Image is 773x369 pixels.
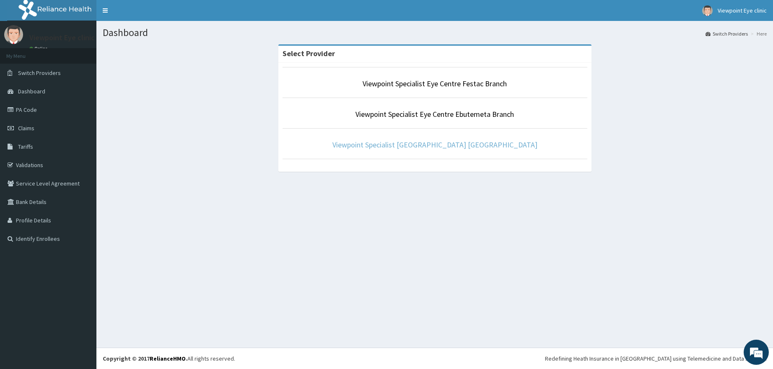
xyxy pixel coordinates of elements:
[545,354,767,363] div: Redefining Heath Insurance in [GEOGRAPHIC_DATA] using Telemedicine and Data Science!
[103,27,767,38] h1: Dashboard
[355,109,514,119] a: Viewpoint Specialist Eye Centre Ebutemeta Branch
[702,5,713,16] img: User Image
[96,348,773,369] footer: All rights reserved.
[49,106,116,190] span: We're online!
[718,7,767,14] span: Viewpoint Eye clinic
[706,30,748,37] a: Switch Providers
[363,79,507,88] a: Viewpoint Specialist Eye Centre Festac Branch
[103,355,187,362] strong: Copyright © 2017 .
[16,42,34,63] img: d_794563401_company_1708531726252_794563401
[18,69,61,77] span: Switch Providers
[283,49,335,58] strong: Select Provider
[332,140,537,150] a: Viewpoint Specialist [GEOGRAPHIC_DATA] [GEOGRAPHIC_DATA]
[150,355,186,362] a: RelianceHMO
[4,25,23,44] img: User Image
[29,34,95,41] p: Viewpoint Eye clinic
[29,46,49,52] a: Online
[4,229,160,258] textarea: Type your message and hit 'Enter'
[18,143,33,150] span: Tariffs
[749,30,767,37] li: Here
[18,88,45,95] span: Dashboard
[44,47,141,58] div: Chat with us now
[137,4,158,24] div: Minimize live chat window
[18,124,34,132] span: Claims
